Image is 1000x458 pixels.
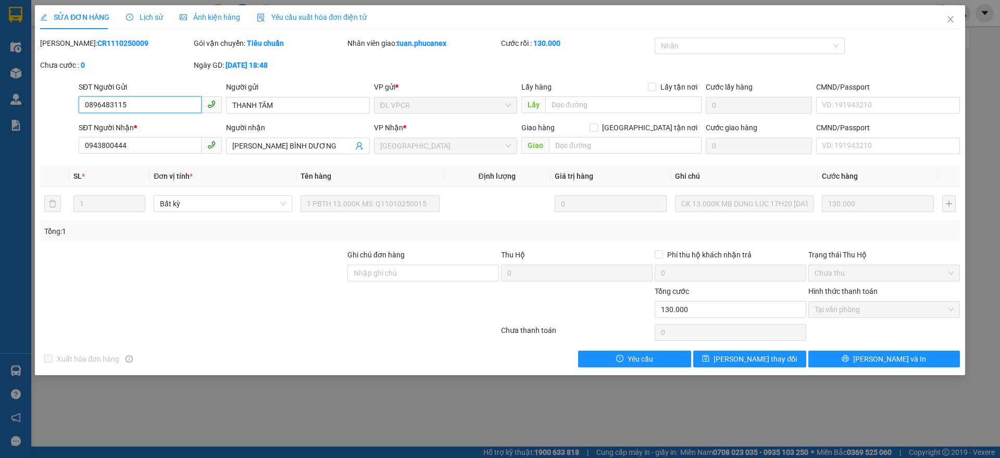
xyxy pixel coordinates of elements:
span: Ảnh kiện hàng [180,13,240,21]
span: Xuất hóa đơn hàng [53,353,123,365]
input: VD: Bàn, Ghế [301,195,439,212]
span: Tên hàng [301,172,331,180]
span: printer [842,355,849,363]
span: [PERSON_NAME] và In [853,353,926,365]
b: [DATE] 18:48 [226,61,268,69]
span: Cước hàng [822,172,858,180]
button: printer[PERSON_NAME] và In [808,351,960,367]
input: Cước lấy hàng [706,97,812,114]
label: Cước lấy hàng [706,83,753,91]
b: 130.000 [533,39,560,47]
b: tuan.phucanex [397,39,446,47]
span: Giao hàng [521,123,555,132]
span: exclamation-circle [616,355,623,363]
div: Chưa cước : [40,59,192,71]
span: VP Nhận [374,123,403,132]
div: SĐT Người Nhận [79,122,222,133]
span: Lấy hàng [521,83,552,91]
span: Yêu cầu [628,353,653,365]
div: Người gửi [226,81,369,93]
input: 0 [822,195,934,212]
span: Bất kỳ [160,196,286,212]
div: SĐT Người Gửi [79,81,222,93]
div: Nhân viên giao: [347,38,499,49]
div: CMND/Passport [816,81,959,93]
div: Trạng thái Thu Hộ [808,249,960,261]
span: ĐL Quận 1 [380,138,511,154]
span: Lấy [521,96,545,113]
div: Gói vận chuyển: [194,38,345,49]
span: Định lượng [479,172,516,180]
span: Đơn vị tính [154,172,193,180]
input: Ghi Chú [675,195,814,212]
span: ĐL VPCR [380,97,511,113]
span: phone [207,141,216,149]
span: Phí thu hộ khách nhận trả [663,249,756,261]
button: exclamation-circleYêu cầu [578,351,691,367]
span: Tổng cước [655,287,689,295]
div: Tổng: 1 [44,226,386,237]
span: SL [73,172,82,180]
div: CMND/Passport [816,122,959,133]
span: SỬA ĐƠN HÀNG [40,13,109,21]
span: Chưa thu [815,265,954,281]
div: [PERSON_NAME]: [40,38,192,49]
span: clock-circle [126,14,133,21]
span: Giao [521,137,549,154]
span: info-circle [126,355,133,363]
input: 0 [555,195,667,212]
span: [PERSON_NAME] thay đổi [714,353,797,365]
b: 0 [81,61,85,69]
span: Lịch sử [126,13,163,21]
input: Dọc đường [545,96,702,113]
input: Ghi chú đơn hàng [347,265,499,281]
label: Cước giao hàng [706,123,757,132]
span: Thu Hộ [501,251,525,259]
label: Hình thức thanh toán [808,287,878,295]
img: icon [257,14,265,22]
th: Ghi chú [671,166,818,187]
button: Close [936,5,965,34]
span: phone [207,100,216,108]
span: user-add [355,142,364,150]
button: delete [44,195,61,212]
input: Cước giao hàng [706,138,812,154]
div: Ngày GD: [194,59,345,71]
b: Tiêu chuẩn [247,39,284,47]
span: edit [40,14,47,21]
span: picture [180,14,187,21]
span: Giá trị hàng [555,172,593,180]
div: Chưa thanh toán [500,325,654,343]
div: Người nhận [226,122,369,133]
div: Cước rồi : [501,38,653,49]
span: Yêu cầu xuất hóa đơn điện tử [257,13,367,21]
input: Dọc đường [549,137,702,154]
span: [GEOGRAPHIC_DATA] tận nơi [598,122,702,133]
b: CR1110250009 [97,39,148,47]
span: save [702,355,709,363]
span: close [946,15,955,23]
span: Tại văn phòng [815,302,954,317]
button: save[PERSON_NAME] thay đổi [693,351,806,367]
label: Ghi chú đơn hàng [347,251,405,259]
span: Lấy tận nơi [656,81,702,93]
button: plus [942,195,956,212]
div: VP gửi [374,81,517,93]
